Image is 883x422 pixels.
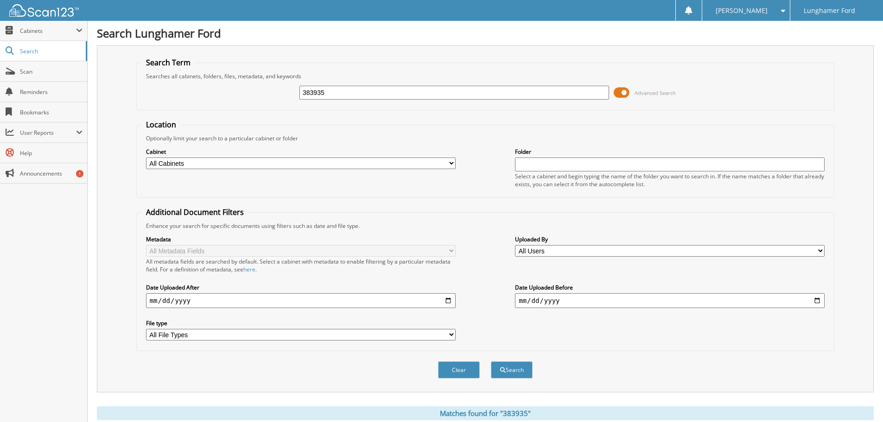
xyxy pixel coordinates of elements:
[20,170,83,177] span: Announcements
[146,258,456,273] div: All metadata fields are searched by default. Select a cabinet with metadata to enable filtering b...
[438,361,480,378] button: Clear
[141,120,181,130] legend: Location
[20,129,76,137] span: User Reports
[141,222,829,230] div: Enhance your search for specific documents using filters such as date and file type.
[20,149,83,157] span: Help
[515,148,825,156] label: Folder
[515,283,825,291] label: Date Uploaded Before
[146,283,456,291] label: Date Uploaded After
[146,235,456,243] label: Metadata
[20,47,81,55] span: Search
[804,8,855,13] span: Lunghamer Ford
[20,88,83,96] span: Reminders
[20,108,83,116] span: Bookmarks
[635,89,676,96] span: Advanced Search
[20,68,83,76] span: Scan
[141,57,195,68] legend: Search Term
[243,265,255,273] a: here
[97,25,874,41] h1: Search Lunghamer Ford
[146,148,456,156] label: Cabinet
[146,319,456,327] label: File type
[515,235,825,243] label: Uploaded By
[20,27,76,35] span: Cabinets
[146,293,456,308] input: start
[141,72,829,80] div: Searches all cabinets, folders, files, metadata, and keywords
[515,172,825,188] div: Select a cabinet and begin typing the name of the folder you want to search in. If the name match...
[515,293,825,308] input: end
[141,134,829,142] div: Optionally limit your search to a particular cabinet or folder
[491,361,533,378] button: Search
[141,207,248,217] legend: Additional Document Filters
[9,4,79,17] img: scan123-logo-white.svg
[716,8,768,13] span: [PERSON_NAME]
[76,170,83,177] div: 1
[97,406,874,420] div: Matches found for "383935"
